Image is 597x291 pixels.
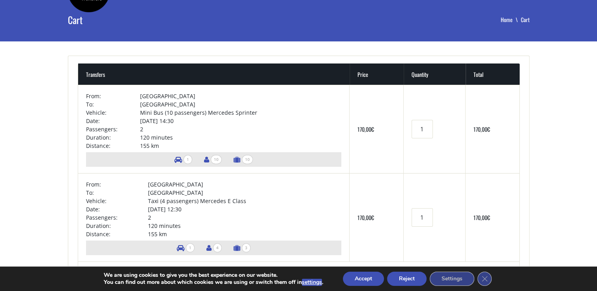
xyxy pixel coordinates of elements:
th: Transfers [78,63,350,85]
span: 10 [211,155,222,164]
td: Distance: [86,142,140,150]
input: Transfers quantity [412,208,433,227]
button: Settings [430,272,474,286]
td: Duration: [86,133,140,142]
li: Number of passengers [200,152,226,167]
td: [GEOGRAPHIC_DATA] [140,100,341,108]
li: Number of vehicles [170,152,196,167]
td: Duration: [86,222,148,230]
td: 120 minutes [148,222,341,230]
p: You can find out more about which cookies we are using or switch them off in . [104,279,323,286]
span: € [371,125,374,133]
td: 155 km [148,230,341,238]
td: From: [86,92,140,100]
td: Vehicle: [86,197,148,205]
td: 2 [140,125,341,133]
p: We are using cookies to give you the best experience on our website. [104,272,323,279]
button: Accept [343,272,384,286]
td: To: [86,100,140,108]
td: To: [86,188,148,197]
bdi: 170,00 [357,213,374,222]
td: [GEOGRAPHIC_DATA] [140,92,341,100]
button: Reject [387,272,427,286]
span: 1 [186,243,195,252]
li: Cart [521,16,530,24]
td: Distance: [86,230,148,238]
th: Price [350,63,404,85]
button: Close GDPR Cookie Banner [477,272,492,286]
li: Number of passengers [202,241,226,255]
td: Passengers: [86,125,140,133]
span: 1 [183,155,192,164]
span: 10 [242,155,253,164]
td: Date: [86,117,140,125]
li: Number of luggage items [230,152,257,167]
li: Number of luggage items [230,241,255,255]
td: From: [86,180,148,188]
td: 2 [148,213,341,222]
bdi: 170,00 [357,125,374,133]
td: Passengers: [86,213,148,222]
span: € [371,213,374,222]
span: 4 [213,243,222,252]
button: settings [302,279,322,286]
td: [DATE] 12:30 [148,205,341,213]
th: Total [466,63,520,85]
td: Date: [86,205,148,213]
bdi: 170,00 [473,125,490,133]
td: [DATE] 14:30 [140,117,341,125]
span: 3 [242,243,251,252]
td: Vehicle: [86,108,140,117]
td: Mini Bus (10 passengers) Mercedes Sprinter [140,108,341,117]
td: 120 minutes [140,133,341,142]
input: Transfers quantity [412,120,433,138]
span: € [487,125,490,133]
td: [GEOGRAPHIC_DATA] [148,180,341,188]
span: € [487,213,490,222]
td: 155 km [140,142,341,150]
li: Number of vehicles [173,241,198,255]
th: Quantity [404,63,466,85]
a: Home [501,15,521,24]
td: [GEOGRAPHIC_DATA] [148,188,341,197]
bdi: 170,00 [473,213,490,222]
td: Taxi (4 passengers) Mercedes E Class [148,197,341,205]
